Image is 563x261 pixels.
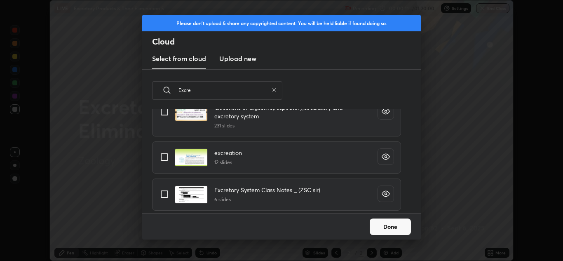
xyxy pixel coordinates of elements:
[370,219,411,235] button: Done
[152,36,421,47] h2: Cloud
[142,15,421,31] div: Please don't upload & share any copyrighted content. You will be held liable if found doing so.
[214,122,364,129] h5: 231 slides
[214,103,364,120] h4: Questions of digestive,respiratory,circulatory and excretory system
[214,186,320,194] h4: Excretory System Class Notes _ (ZSC sir)
[178,73,268,108] input: Search
[175,186,208,204] img: 1702523543C4QZB4.pdf
[175,103,208,121] img: 1679951213IAT8LY.pdf
[142,109,411,213] div: grid
[152,54,206,63] h3: Select from cloud
[175,148,208,167] img: 1690373734N77FXP.pdf
[214,159,242,166] h5: 12 slides
[214,148,242,157] h4: excreation
[219,54,256,63] h3: Upload new
[214,196,320,203] h5: 6 slides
